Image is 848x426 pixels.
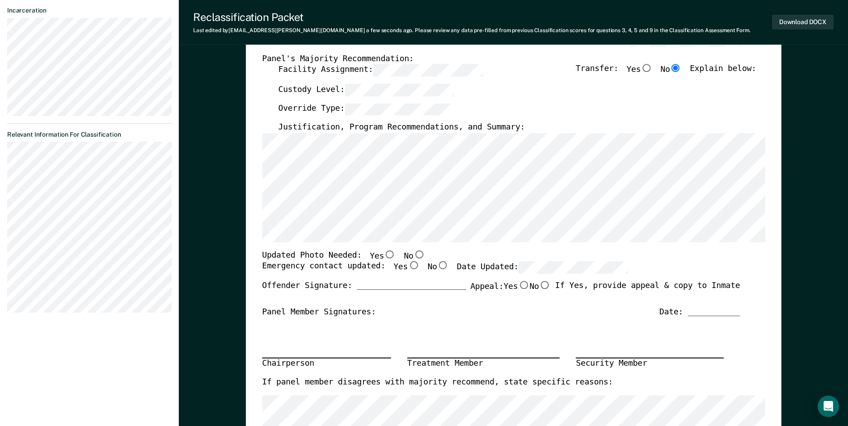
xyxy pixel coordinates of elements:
input: Date Updated: [519,262,628,274]
label: No [404,250,425,262]
div: Security Member [576,358,724,370]
div: Panel Member Signatures: [262,307,376,317]
div: Offender Signature: _______________________ If Yes, provide appeal & copy to Inmate [262,281,740,307]
label: If panel member disagrees with majority recommend, state specific reasons: [262,377,613,388]
div: Date: ___________ [659,307,740,317]
label: Facility Assignment: [278,64,482,76]
input: Yes [384,250,396,258]
input: Facility Assignment: [373,64,482,76]
div: Treatment Member [407,358,560,370]
button: Download DOCX [772,15,834,29]
input: Yes [641,64,652,72]
div: Panel's Majority Recommendation: [262,54,740,64]
div: Last edited by [EMAIL_ADDRESS][PERSON_NAME][DOMAIN_NAME] . Please review any data pre-filled from... [193,27,751,33]
input: Yes [518,281,529,289]
label: Override Type: [278,103,454,115]
dt: Incarceration [7,7,172,14]
input: Override Type: [345,103,454,115]
input: No [437,262,448,270]
label: Yes [370,250,396,262]
label: No [529,281,550,293]
div: Reclassification Packet [193,11,751,24]
div: Transfer: Explain below: [576,64,756,84]
label: Yes [503,281,529,293]
div: Updated Photo Needed: [262,250,425,262]
label: Yes [626,64,652,76]
input: No [413,250,425,258]
label: No [660,64,681,76]
label: Yes [393,262,419,274]
dt: Relevant Information For Classification [7,131,172,138]
label: Custody Level: [278,84,454,96]
label: Justification, Program Recommendations, and Summary: [278,123,525,134]
div: Chairperson [262,358,391,370]
label: Date Updated: [457,262,628,274]
label: Appeal: [470,281,551,300]
input: No [670,64,682,72]
div: Emergency contact updated: [262,262,628,281]
input: Custody Level: [345,84,454,96]
input: No [539,281,550,289]
label: No [427,262,448,274]
div: Open Intercom Messenger [818,396,839,417]
input: Yes [408,262,419,270]
span: a few seconds ago [366,27,412,33]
